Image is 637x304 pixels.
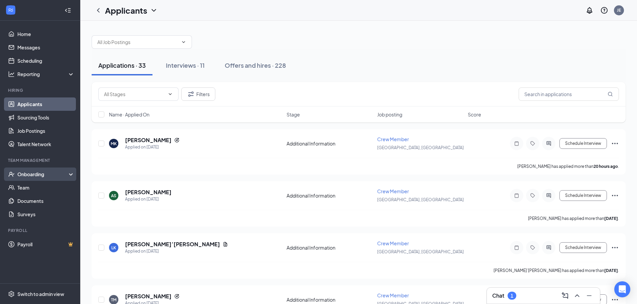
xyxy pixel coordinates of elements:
[8,171,15,178] svg: UserCheck
[611,244,619,252] svg: Ellipses
[513,193,521,198] svg: Note
[17,291,64,297] div: Switch to admin view
[17,181,75,194] a: Team
[561,292,569,300] svg: ComposeMessage
[529,141,537,146] svg: Tag
[97,38,178,46] input: All Job Postings
[166,61,205,69] div: Interviews · 11
[17,41,75,54] a: Messages
[492,292,504,299] h3: Chat
[519,87,619,101] input: Search in applications
[377,188,409,194] span: Crew Member
[111,193,116,199] div: AS
[377,136,409,142] span: Crew Member
[529,245,537,250] svg: Tag
[517,164,619,169] p: [PERSON_NAME] has applied more than .
[125,293,172,300] h5: [PERSON_NAME]
[545,245,553,250] svg: ActiveChat
[7,7,14,13] svg: WorkstreamLogo
[8,158,73,163] div: Team Management
[98,61,146,69] div: Applications · 33
[174,137,180,143] svg: Reapply
[594,164,618,169] b: 20 hours ago
[125,248,228,255] div: Applied on [DATE]
[611,139,619,147] svg: Ellipses
[287,140,373,147] div: Additional Information
[125,196,172,203] div: Applied on [DATE]
[17,27,75,41] a: Home
[287,296,373,303] div: Additional Information
[187,90,195,98] svg: Filter
[545,193,553,198] svg: ActiveChat
[168,91,173,97] svg: ChevronDown
[513,245,521,250] svg: Note
[617,7,621,13] div: JE
[65,7,71,14] svg: Collapse
[377,111,402,118] span: Job posting
[109,111,149,118] span: Name · Applied On
[225,61,286,69] div: Offers and hires · 228
[125,136,172,144] h5: [PERSON_NAME]
[468,111,481,118] span: Score
[559,190,607,201] button: Schedule Interview
[17,124,75,137] a: Job Postings
[105,5,147,16] h1: Applicants
[377,145,464,150] span: [GEOGRAPHIC_DATA], [GEOGRAPHIC_DATA]
[377,240,409,246] span: Crew Member
[111,297,116,303] div: TM
[174,294,180,299] svg: Reapply
[604,216,618,221] b: [DATE]
[17,111,75,124] a: Sourcing Tools
[287,244,373,251] div: Additional Information
[584,290,595,301] button: Minimize
[8,291,15,297] svg: Settings
[287,111,300,118] span: Stage
[611,192,619,200] svg: Ellipses
[181,87,215,101] button: Filter Filters
[545,141,553,146] svg: ActiveChat
[560,290,570,301] button: ComposeMessage
[604,268,618,273] b: [DATE]
[573,292,581,300] svg: ChevronUp
[559,138,607,149] button: Schedule Interview
[494,268,619,273] p: [PERSON_NAME]’[PERSON_NAME] has applied more than .
[513,141,521,146] svg: Note
[111,141,117,146] div: MK
[559,242,607,253] button: Schedule Interview
[287,192,373,199] div: Additional Information
[529,193,537,198] svg: Tag
[8,71,15,77] svg: Analysis
[511,293,513,299] div: 1
[600,6,608,14] svg: QuestionInfo
[181,39,186,45] svg: ChevronDown
[17,137,75,151] a: Talent Network
[125,144,180,150] div: Applied on [DATE]
[17,97,75,111] a: Applicants
[585,292,593,300] svg: Minimize
[104,90,165,98] input: All Stages
[608,91,613,97] svg: MagnifyingGlass
[572,290,582,301] button: ChevronUp
[17,194,75,208] a: Documents
[17,54,75,67] a: Scheduling
[377,197,464,202] span: [GEOGRAPHIC_DATA], [GEOGRAPHIC_DATA]
[150,6,158,14] svg: ChevronDown
[17,171,69,178] div: Onboarding
[377,292,409,298] span: Crew Member
[586,6,594,14] svg: Notifications
[528,216,619,221] p: [PERSON_NAME] has applied more than .
[8,228,73,233] div: Payroll
[94,6,102,14] svg: ChevronLeft
[223,242,228,247] svg: Document
[111,245,116,251] div: LK
[17,238,75,251] a: PayrollCrown
[377,249,464,254] span: [GEOGRAPHIC_DATA], [GEOGRAPHIC_DATA]
[125,189,172,196] h5: [PERSON_NAME]
[614,281,630,297] div: Open Intercom Messenger
[8,87,73,93] div: Hiring
[611,296,619,304] svg: Ellipses
[17,208,75,221] a: Surveys
[17,71,75,77] div: Reporting
[125,241,220,248] h5: [PERSON_NAME]’[PERSON_NAME]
